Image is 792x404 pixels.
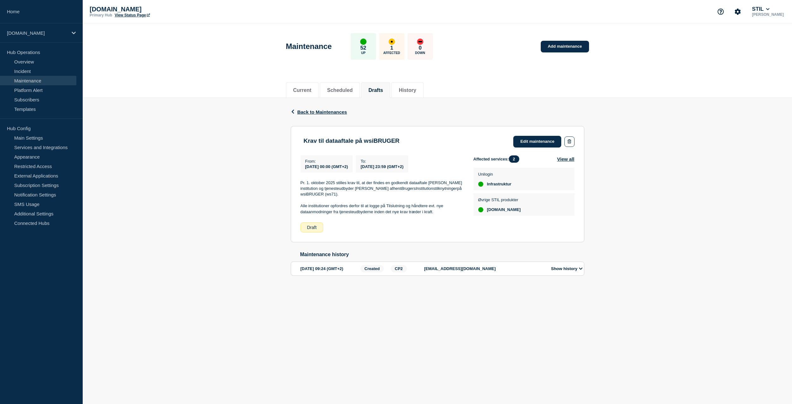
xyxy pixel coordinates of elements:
[301,265,359,272] div: [DATE] 09:24 (GMT+2)
[327,87,353,93] button: Scheduled
[360,265,384,272] span: Created
[417,39,423,45] div: down
[549,266,585,271] button: Show history
[301,180,463,197] p: Pr. 1. oktober 2025 stilles krav til, at der findes en godkendt dataaftale [PERSON_NAME] institut...
[419,45,421,51] p: 0
[487,182,511,187] span: Infrastruktur
[487,207,521,212] span: [DOMAIN_NAME]
[90,6,216,13] p: [DOMAIN_NAME]
[301,203,463,215] p: Alle institutioner opfordres derfor til at logge på Tilslutning og håndtere evt. nye dataanmodnin...
[361,51,366,55] p: Up
[399,87,416,93] button: History
[478,172,511,177] p: Unilogin
[383,51,400,55] p: Affected
[368,87,383,93] button: Drafts
[304,137,400,144] h3: Krav til dataaftale på wsiBRUGER
[557,155,575,163] button: View all
[291,109,347,115] button: Back to Maintenances
[297,109,347,115] span: Back to Maintenances
[751,6,771,12] button: STIL
[714,5,727,18] button: Support
[360,159,403,164] p: To :
[300,252,584,257] h2: Maintenance history
[478,207,483,212] div: up
[415,51,425,55] p: Down
[393,186,457,191] em: hentBrugersInstitutionstilknytninger
[90,13,112,17] p: Primary Hub
[305,159,348,164] p: From :
[541,41,589,52] a: Add maintenance
[391,265,407,272] span: CP2
[286,42,332,51] h1: Maintenance
[478,197,521,202] p: Øvrige STIL produkter
[424,266,544,271] p: [EMAIL_ADDRESS][DOMAIN_NAME]
[293,87,312,93] button: Current
[360,45,366,51] p: 52
[389,39,395,45] div: affected
[390,45,393,51] p: 1
[360,164,403,169] span: [DATE] 23:59 (GMT+2)
[115,13,150,17] a: View Status Page
[751,12,785,17] p: [PERSON_NAME]
[301,222,323,232] div: Draft
[473,155,522,163] span: Affected services:
[731,5,744,18] button: Account settings
[478,182,483,187] div: up
[360,39,366,45] div: up
[305,164,348,169] span: [DATE] 00:00 (GMT+2)
[7,30,68,36] p: [DOMAIN_NAME]
[509,155,519,163] span: 2
[513,136,561,148] a: Edit maintenance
